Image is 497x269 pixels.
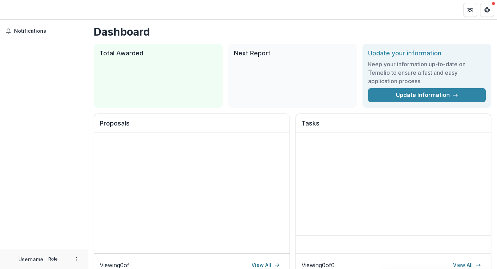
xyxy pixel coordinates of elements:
span: Notifications [14,28,82,34]
h3: Keep your information up-to-date on Temelio to ensure a fast and easy application process. [368,60,486,85]
p: Role [46,256,60,262]
h2: Next Report [234,49,352,57]
button: Get Help [480,3,494,17]
button: Partners [463,3,477,17]
h2: Update your information [368,49,486,57]
h1: Dashboard [94,25,491,38]
h2: Proposals [100,120,284,133]
button: More [72,255,81,263]
h2: Tasks [302,120,486,133]
button: Notifications [3,25,85,37]
a: Update Information [368,88,486,102]
p: Username [18,256,43,263]
h2: Total Awarded [99,49,217,57]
